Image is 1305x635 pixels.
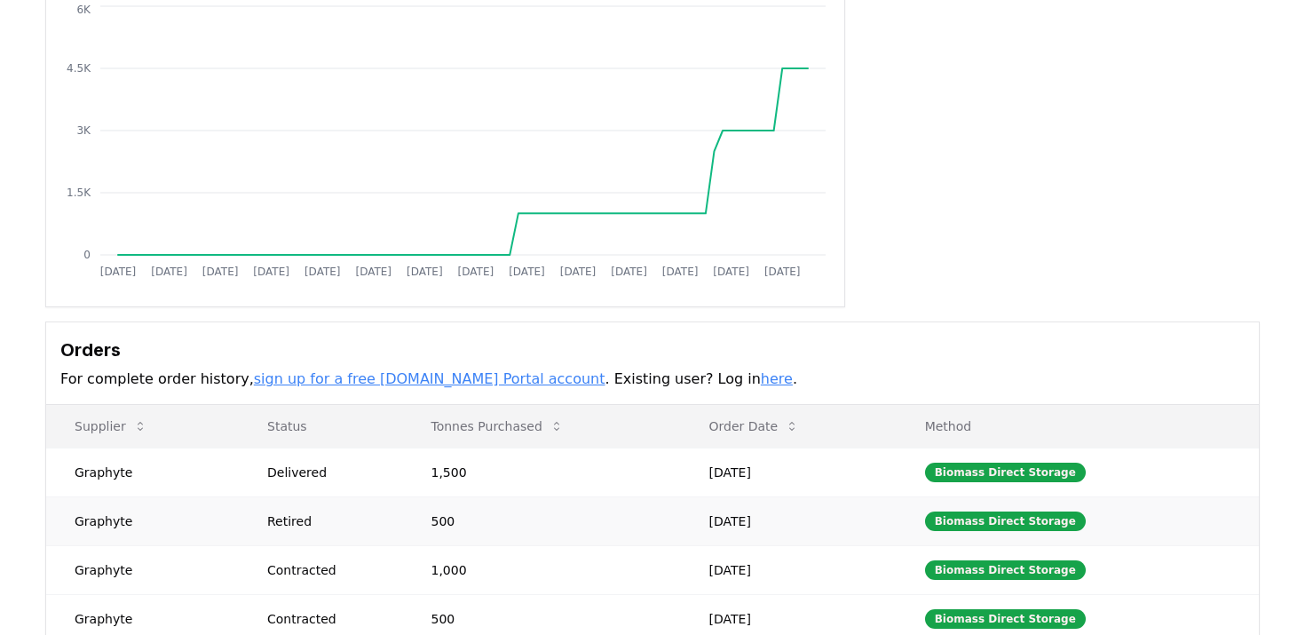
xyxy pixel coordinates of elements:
p: Method [911,417,1245,435]
button: Supplier [60,409,162,444]
tspan: 0 [83,249,91,261]
a: sign up for a free [DOMAIN_NAME] Portal account [254,370,605,387]
td: [DATE] [681,448,897,496]
td: Graphyte [46,545,239,594]
div: Retired [267,512,389,530]
td: [DATE] [681,545,897,594]
td: [DATE] [681,496,897,545]
tspan: [DATE] [713,266,749,278]
tspan: 6K [76,4,91,16]
td: 500 [403,496,681,545]
div: Biomass Direct Storage [925,609,1086,629]
tspan: [DATE] [407,266,443,278]
button: Order Date [695,409,814,444]
tspan: [DATE] [304,266,341,278]
tspan: [DATE] [509,266,545,278]
div: Contracted [267,561,389,579]
div: Contracted [267,610,389,628]
div: Biomass Direct Storage [925,512,1086,531]
div: Delivered [267,464,389,481]
td: Graphyte [46,496,239,545]
div: Biomass Direct Storage [925,560,1086,580]
tspan: [DATE] [458,266,494,278]
tspan: [DATE] [764,266,801,278]
p: Status [253,417,389,435]
td: 1,000 [403,545,681,594]
button: Tonnes Purchased [417,409,578,444]
div: Biomass Direct Storage [925,463,1086,482]
tspan: [DATE] [100,266,137,278]
tspan: [DATE] [151,266,187,278]
tspan: [DATE] [662,266,699,278]
tspan: [DATE] [355,266,391,278]
td: 1,500 [403,448,681,496]
tspan: [DATE] [202,266,239,278]
tspan: 4.5K [67,62,91,75]
tspan: [DATE] [560,266,597,278]
tspan: [DATE] [611,266,647,278]
p: For complete order history, . Existing user? Log in . [60,369,1245,390]
tspan: 3K [76,124,91,137]
td: Graphyte [46,448,239,496]
h3: Orders [60,337,1245,363]
a: here [761,370,793,387]
tspan: [DATE] [253,266,289,278]
tspan: 1.5K [67,187,91,199]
